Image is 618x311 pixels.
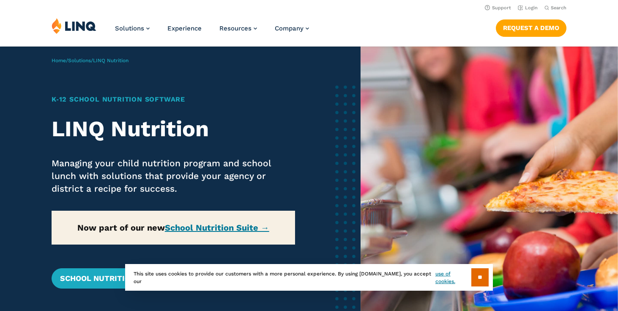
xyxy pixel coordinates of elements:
[125,264,493,291] div: This site uses cookies to provide our customers with a more personal experience. By using [DOMAIN...
[496,18,566,36] nav: Button Navigation
[485,5,511,11] a: Support
[52,268,144,289] a: School Nutrition
[52,58,129,63] span: / /
[275,25,304,32] span: Company
[544,5,566,11] button: Open Search Bar
[52,94,295,105] h1: K‑12 School Nutrition Software
[93,58,129,63] span: LINQ Nutrition
[518,5,538,11] a: Login
[52,157,295,195] p: Managing your child nutrition program and school lunch with solutions that provide your agency or...
[68,58,91,63] a: Solutions
[115,18,309,46] nav: Primary Navigation
[275,25,309,32] a: Company
[52,116,209,142] strong: LINQ Nutrition
[551,5,566,11] span: Search
[219,25,257,32] a: Resources
[165,223,269,233] a: School Nutrition Suite →
[77,223,269,233] strong: Now part of our new
[115,25,150,32] a: Solutions
[167,25,202,32] a: Experience
[496,19,566,36] a: Request a Demo
[52,58,66,63] a: Home
[115,25,144,32] span: Solutions
[52,18,96,34] img: LINQ | K‑12 Software
[219,25,252,32] span: Resources
[435,270,471,285] a: use of cookies.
